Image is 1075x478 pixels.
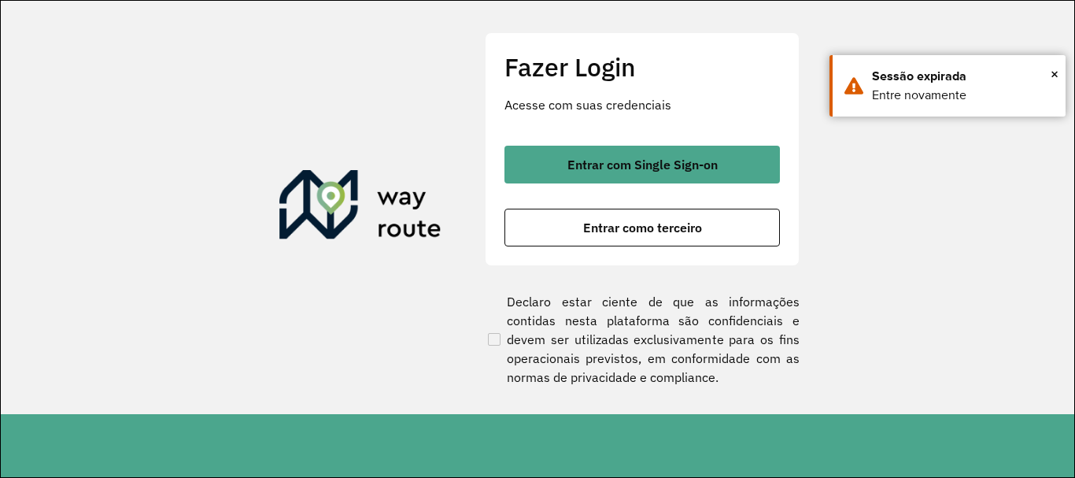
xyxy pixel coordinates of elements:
span: Entrar como terceiro [583,221,702,234]
label: Declaro estar ciente de que as informações contidas nesta plataforma são confidenciais e devem se... [485,292,800,387]
button: button [504,209,780,246]
p: Acesse com suas credenciais [504,95,780,114]
div: Entre novamente [872,86,1054,105]
button: button [504,146,780,183]
div: Sessão expirada [872,67,1054,86]
span: Entrar com Single Sign-on [567,158,718,171]
h2: Fazer Login [504,52,780,82]
button: Close [1051,62,1058,86]
img: Roteirizador AmbevTech [279,170,441,246]
span: × [1051,62,1058,86]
